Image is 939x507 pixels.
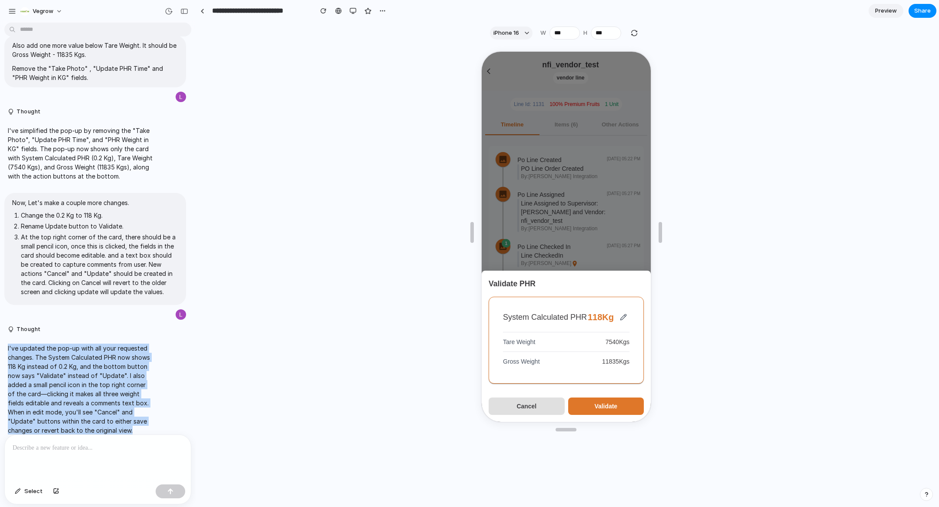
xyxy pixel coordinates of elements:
p: Also add one more value below Tare Weight. It should be Gross Weight - 11835 Kgs. [12,41,178,59]
span: Preview [875,7,897,15]
label: W [540,29,546,37]
p: I've updated the pop-up with all your requested changes. The System Calculated PHR now shows 118 ... [8,344,153,435]
p: I've simplified the pop-up by removing the "Take Photo", "Update PHR Time", and "PHR Weight in KG... [8,126,153,181]
p: Gross Weight [21,305,58,314]
button: Select [10,484,47,498]
button: Vegrow [17,4,67,18]
span: Vegrow [33,7,53,16]
label: H [583,29,587,37]
span: Share [914,7,931,15]
h6: Validate PHR [7,226,54,238]
button: Cancel [7,346,83,363]
p: 7540 Kgs [124,286,148,295]
p: 11835 Kgs [120,305,148,314]
a: Preview [869,4,903,18]
button: iPhone 16 [490,27,533,40]
li: Rename Update button to Validate. [21,222,178,231]
button: Edit [136,259,148,272]
button: Validate [87,346,163,363]
span: Select [24,487,43,496]
span: iPhone 16 [493,29,519,37]
li: Change the 0.2 Kg to 118 Kg. [21,211,178,220]
p: Remove the "Take Photo" , "Update PHR Time" and "PHR Weight in KG" fields. [12,64,178,82]
p: 118 Kg [106,259,132,272]
p: System Calculated PHR [21,259,105,272]
li: At the top right corner of the card, there should be a small pencil icon, once this is clicked, t... [21,232,178,296]
p: Tare Weight [21,286,53,295]
button: Share [909,4,936,18]
p: Now, Let's make a couple more changes. [12,198,178,207]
